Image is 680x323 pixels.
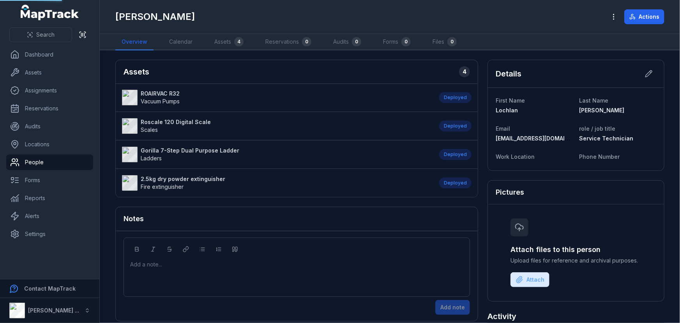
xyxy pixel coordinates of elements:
strong: Roscale 120 Digital Scale [141,118,211,126]
span: First Name [496,97,525,104]
button: Actions [624,9,664,24]
strong: [PERSON_NAME] Air [28,307,82,314]
a: Settings [6,226,93,242]
a: 2.5kg dry powder extinguisherFire extinguisher [122,175,431,191]
a: Assignments [6,83,93,98]
span: Fire extinguisher [141,183,184,190]
span: Email [496,125,510,132]
a: Audits [6,119,93,134]
strong: Contact MapTrack [24,285,76,292]
h2: Details [496,68,521,79]
span: [PERSON_NAME] [579,107,624,114]
a: MapTrack [21,5,79,20]
a: Forms [6,172,93,188]
span: Service Technician [579,135,633,142]
button: Search [9,27,72,42]
span: Phone Number [579,153,620,160]
span: Upload files for reference and archival purposes. [510,257,641,264]
a: Reservations0 [259,34,318,50]
a: Roscale 120 Digital ScaleScales [122,118,431,134]
div: Deployed [439,92,472,103]
span: Ladders [141,155,162,161]
a: Files0 [426,34,463,50]
div: 0 [302,37,311,46]
a: People [6,154,93,170]
a: Alerts [6,208,93,224]
span: Search [36,31,55,39]
span: Lochlan [496,107,518,114]
a: Overview [115,34,154,50]
span: [EMAIL_ADDRESS][DOMAIN_NAME] [496,135,590,142]
div: 0 [352,37,361,46]
a: Audits0 [327,34,367,50]
div: Deployed [439,149,472,160]
h3: Attach files to this person [510,244,641,255]
a: Assets4 [208,34,250,50]
a: Assets [6,65,93,80]
strong: ROAIRVAC R32 [141,90,180,98]
h2: Activity [487,311,516,322]
span: Work Location [496,153,535,160]
h2: Assets [124,66,149,77]
div: 4 [234,37,244,46]
span: role / job title [579,125,615,132]
a: Forms0 [377,34,417,50]
a: Reports [6,190,93,206]
strong: 2.5kg dry powder extinguisher [141,175,225,183]
h3: Pictures [496,187,524,198]
span: Last Name [579,97,608,104]
a: Dashboard [6,47,93,62]
a: ROAIRVAC R32Vacuum Pumps [122,90,431,105]
a: Calendar [163,34,199,50]
div: Deployed [439,121,472,131]
a: Gorilla 7-Step Dual Purpose LadderLadders [122,147,431,162]
strong: Gorilla 7-Step Dual Purpose Ladder [141,147,239,154]
div: Deployed [439,177,472,188]
button: Attach [510,272,549,287]
span: Scales [141,126,158,133]
a: Locations [6,137,93,152]
div: 0 [447,37,457,46]
a: Reservations [6,101,93,116]
h3: Notes [124,213,144,224]
span: Vacuum Pumps [141,98,180,105]
div: 0 [401,37,411,46]
div: 4 [459,66,470,77]
h1: [PERSON_NAME] [115,11,195,23]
